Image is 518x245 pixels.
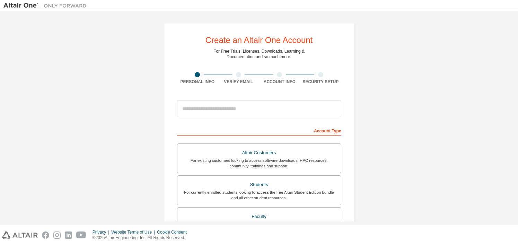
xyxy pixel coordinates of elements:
[157,229,191,235] div: Cookie Consent
[182,221,337,232] div: For faculty & administrators of academic institutions administering students and accessing softwa...
[259,79,300,85] div: Account Info
[182,148,337,158] div: Altair Customers
[213,49,305,60] div: For Free Trials, Licenses, Downloads, Learning & Documentation and so much more.
[3,2,90,9] img: Altair One
[182,180,337,190] div: Students
[76,231,86,239] img: youtube.svg
[300,79,341,85] div: Security Setup
[2,231,38,239] img: altair_logo.svg
[93,229,111,235] div: Privacy
[182,158,337,169] div: For existing customers looking to access software downloads, HPC resources, community, trainings ...
[53,231,61,239] img: instagram.svg
[218,79,259,85] div: Verify Email
[205,36,313,44] div: Create an Altair One Account
[182,190,337,201] div: For currently enrolled students looking to access the free Altair Student Edition bundle and all ...
[177,79,218,85] div: Personal Info
[177,125,341,136] div: Account Type
[111,229,157,235] div: Website Terms of Use
[182,212,337,221] div: Faculty
[65,231,72,239] img: linkedin.svg
[42,231,49,239] img: facebook.svg
[93,235,191,241] p: © 2025 Altair Engineering, Inc. All Rights Reserved.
